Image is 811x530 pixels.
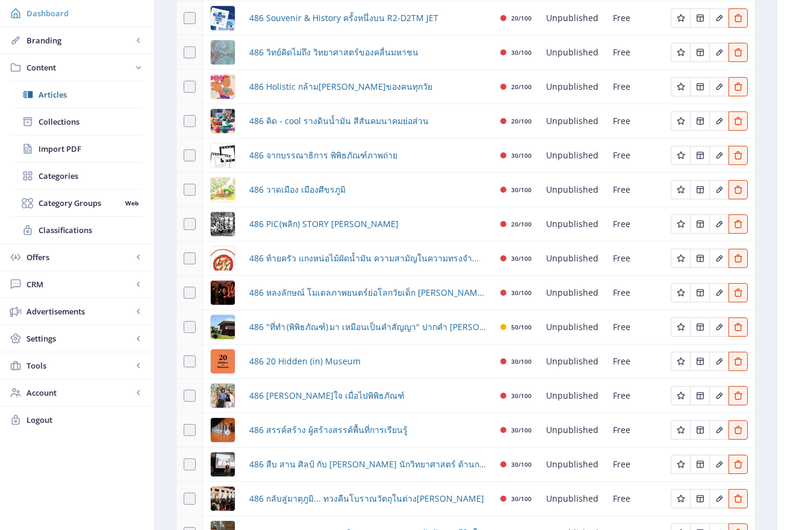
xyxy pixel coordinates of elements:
td: Free [606,104,663,139]
a: Categories [12,163,142,189]
span: Advertisements [26,305,132,317]
a: Edit page [671,355,690,366]
span: CRM [26,278,132,290]
td: Free [606,242,663,276]
a: Edit page [690,149,709,160]
span: 486 จากบรรณาธิการ พิพิธภัณฑ์ภาพถ่าย [249,148,397,163]
div: 30/100 [511,45,532,60]
a: Edit page [690,217,709,229]
img: f1f7b68e-1218-457a-98c5-a9e61f93f70a.png [211,281,235,305]
td: Free [606,1,663,36]
div: 30/100 [511,457,532,472]
a: Edit page [671,11,690,23]
td: Unpublished [539,1,606,36]
a: 486 ท้ายครัว แกงหน่อไม้ผัดน้ำมัน ความสามัญในความทรงจำ... [249,251,479,266]
td: Unpublished [539,173,606,207]
a: Edit page [709,389,729,401]
span: Articles [39,89,142,101]
a: 486 คิด - cool รางดินนํ้ามัน สีสันคมนาคมย่อส่วน [249,114,429,128]
span: 486 หลงลักษณ์ โมเดลภาพยนตร์ย่อโลกวัยเด็ก [PERSON_NAME]ดี [249,285,486,300]
a: Edit page [690,11,709,23]
td: Unpublished [539,104,606,139]
a: Edit page [709,114,729,126]
span: Settings [26,332,132,344]
td: Unpublished [539,447,606,482]
a: Import PDF [12,136,142,162]
span: Content [26,61,132,73]
img: 60b99cca-5985-4f69-a31b-4bba5dc9a801.png [211,384,235,408]
div: 30/100 [511,251,532,266]
a: Edit page [729,11,748,23]
a: Edit page [709,320,729,332]
span: Import PDF [39,143,142,155]
td: Unpublished [539,413,606,447]
a: Edit page [671,149,690,160]
a: Articles [12,81,142,108]
img: 77a5f920-be58-4e72-988f-ce4373785987.png [211,178,235,202]
a: 486 สรรค์สร้าง ผู้สร้างสรรค์พื้นที่การเรียนรู้ [249,423,408,437]
td: Unpublished [539,344,606,379]
a: Edit page [690,492,709,503]
span: Logout [26,414,144,426]
a: Edit page [709,11,729,23]
a: Edit page [729,217,748,229]
a: Edit page [709,355,729,366]
a: Edit page [729,389,748,401]
a: 486 PIC (พลิก) STORY [PERSON_NAME] [249,217,399,231]
a: Edit page [690,80,709,92]
a: Edit page [690,320,709,332]
span: Category Groups [39,197,121,209]
a: Edit page [729,492,748,503]
a: Edit page [709,458,729,469]
div: 20/100 [511,11,532,25]
td: Free [606,379,663,413]
a: Edit page [709,286,729,298]
div: 30/100 [511,148,532,163]
a: 486 สืบ สาน ศิลป์ กับ [PERSON_NAME] นักวิทยาศาสตร์ ด้านการ[PERSON_NAME]งานศิลปะ [249,457,486,472]
span: 486 วาดเมือง เมืองศีขรภูมิ [249,182,346,197]
img: 57127e95-a8a3-46ce-9b30-e43b87e93a82.png [211,75,235,99]
a: Edit page [729,286,748,298]
div: 30/100 [511,491,532,506]
a: Edit page [690,423,709,435]
img: 0ddf3ff1-d7fe-4bd5-b7a1-7316088455e6.png [211,109,235,133]
span: Categories [39,170,142,182]
td: Free [606,413,663,447]
span: 486 Souvenir & History ครั้งหนึ่งบน R2-D2TM JET [249,11,438,25]
div: 30/100 [511,423,532,437]
a: Edit page [671,389,690,401]
img: 7139b603-abee-4582-a760-b1a2fb617c64.png [211,418,235,442]
a: 486 วิทย์คิดไม่ถึง วิทยาศาสตร์ของคลื่นมหาชน [249,45,418,60]
span: 486 กลับสู่มาตุภูมิ... ทวงคืนโบราณวัตถุในต่าง[PERSON_NAME] [249,491,484,506]
a: Edit page [729,252,748,263]
div: 30/100 [511,285,532,300]
a: Edit page [709,217,729,229]
a: Edit page [729,458,748,469]
a: Edit page [671,114,690,126]
a: Edit page [690,355,709,366]
td: Unpublished [539,379,606,413]
td: Free [606,70,663,104]
td: Unpublished [539,36,606,70]
td: Free [606,482,663,516]
span: Classifications [39,224,142,236]
a: Edit page [709,80,729,92]
td: Free [606,447,663,482]
a: 486 "ที่ทำ (พิพิธภัณฑ์) มา เหมือนเป็นคำสัญญา" ปากคำ [PERSON_NAME] [249,320,486,334]
a: Edit page [671,217,690,229]
a: Edit page [690,389,709,401]
span: Tools [26,360,132,372]
div: 50/100 [511,320,532,334]
span: Collections [39,116,142,128]
a: Edit page [709,46,729,57]
td: Unpublished [539,207,606,242]
a: Edit page [671,458,690,469]
td: Unpublished [539,482,606,516]
a: 486 [PERSON_NAME]ใจ เมื่อไปพิพิธภัณฑ์ [249,388,405,403]
a: 486 Holistic กล้าม[PERSON_NAME]ของคนทุกวัย [249,79,432,94]
a: Edit page [671,80,690,92]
